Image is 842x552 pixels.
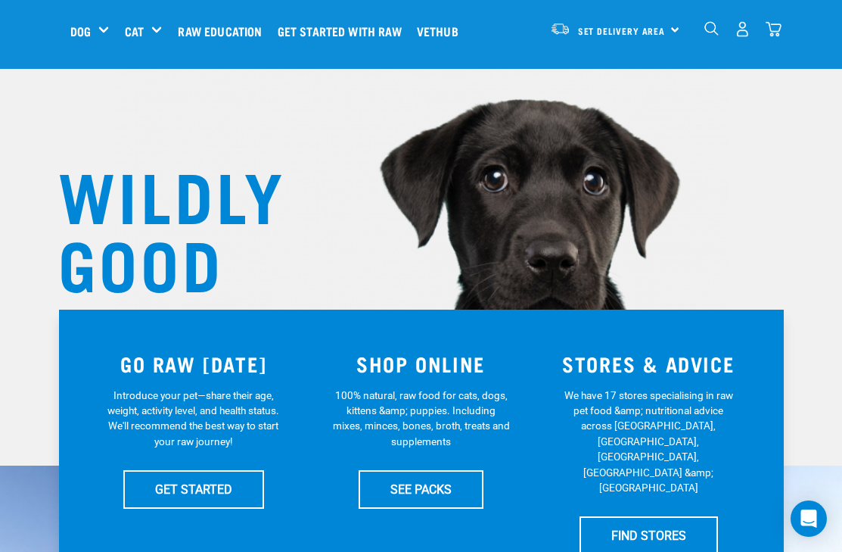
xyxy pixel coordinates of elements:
[89,352,299,376] h3: GO RAW [DATE]
[125,22,144,40] a: Cat
[578,28,666,33] span: Set Delivery Area
[704,21,719,36] img: home-icon-1@2x.png
[274,1,413,61] a: Get started with Raw
[413,1,470,61] a: Vethub
[332,388,510,450] p: 100% natural, raw food for cats, dogs, kittens &amp; puppies. Including mixes, minces, bones, bro...
[316,352,526,376] h3: SHOP ONLINE
[359,470,483,508] a: SEE PACKS
[791,501,827,537] div: Open Intercom Messenger
[550,22,570,36] img: van-moving.png
[544,352,753,376] h3: STORES & ADVICE
[560,388,738,496] p: We have 17 stores specialising in raw pet food &amp; nutritional advice across [GEOGRAPHIC_DATA],...
[104,388,282,450] p: Introduce your pet—share their age, weight, activity level, and health status. We'll recommend th...
[735,21,750,37] img: user.png
[766,21,781,37] img: home-icon@2x.png
[123,470,264,508] a: GET STARTED
[70,22,91,40] a: Dog
[58,159,361,363] h1: WILDLY GOOD NUTRITION
[174,1,273,61] a: Raw Education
